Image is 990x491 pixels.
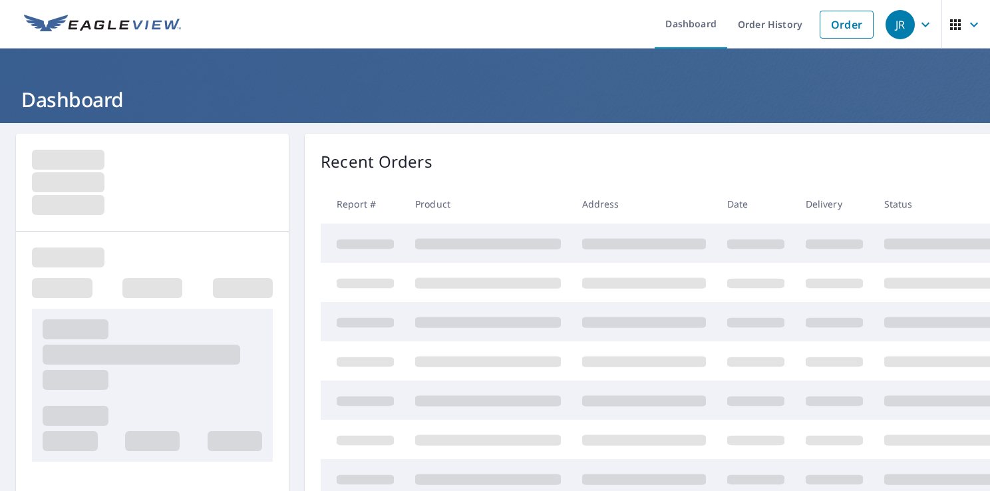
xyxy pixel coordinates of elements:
[717,184,795,224] th: Date
[795,184,874,224] th: Delivery
[24,15,181,35] img: EV Logo
[405,184,572,224] th: Product
[16,86,974,113] h1: Dashboard
[321,184,405,224] th: Report #
[572,184,717,224] th: Address
[886,10,915,39] div: JR
[321,150,432,174] p: Recent Orders
[820,11,874,39] a: Order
